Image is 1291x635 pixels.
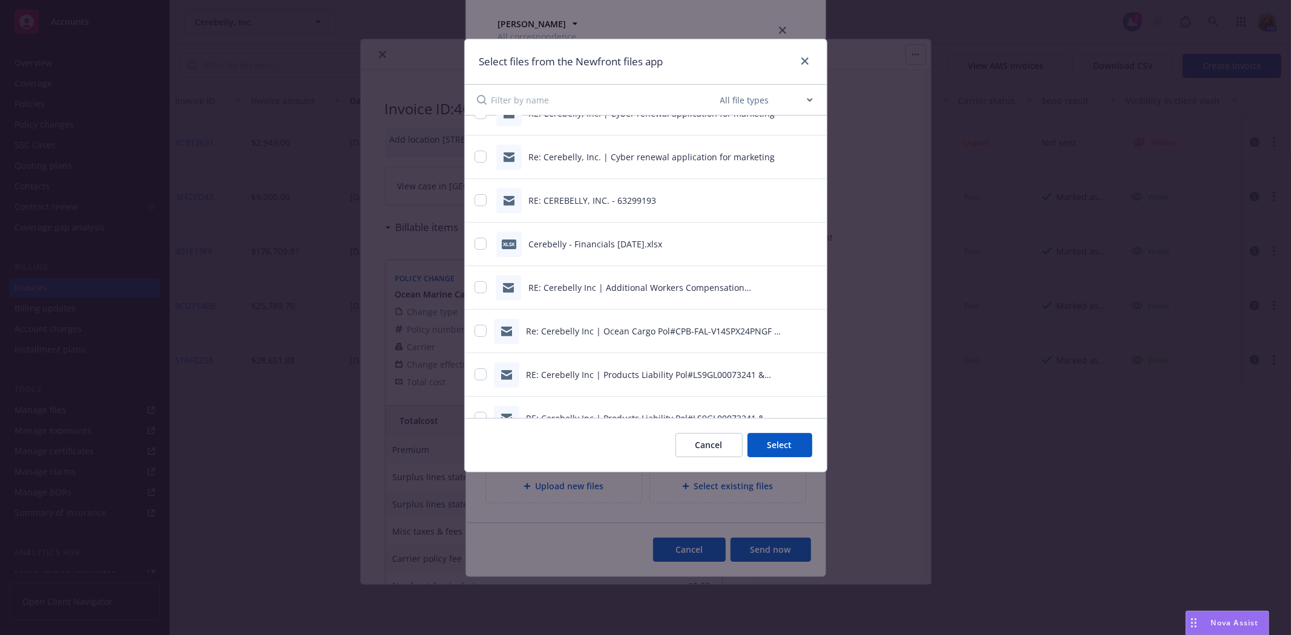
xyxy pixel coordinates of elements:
button: Cancel [675,433,743,457]
span: RE: CEREBELLY, INC. - 63299193 [529,195,657,206]
span: RE: Cerebelly Inc | Additional Workers Compensation Questions [528,282,751,306]
svg: Search [477,95,487,105]
span: Re: Cerebelly Inc | Ocean Cargo Pol#CPB-FAL-V14SPX24PNGF & FAL-V14SPX24PNGF Renewal Solicitation ... [527,325,781,350]
div: Drag to move [1186,611,1201,634]
span: Cerebelly - Financials [DATE].xlsx [529,238,663,250]
input: Filter by name [491,85,718,115]
span: RE: Cerebelly Inc | Products Liability Pol#LS9GL00073241 & Product Recall Pol#D336C0240301 Renewa... [527,412,772,449]
span: Re: Cerebelly, Inc. | Cyber renewal application for marketing [529,151,775,163]
button: Nova Assist [1186,611,1269,635]
span: xlsx [502,239,516,249]
span: Nova Assist [1211,617,1259,628]
span: RE: Cerebelly Inc | Products Liability Pol#LS9GL00073241 & Product Recall Pol#D336C0240301 Renewa... [527,369,772,406]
